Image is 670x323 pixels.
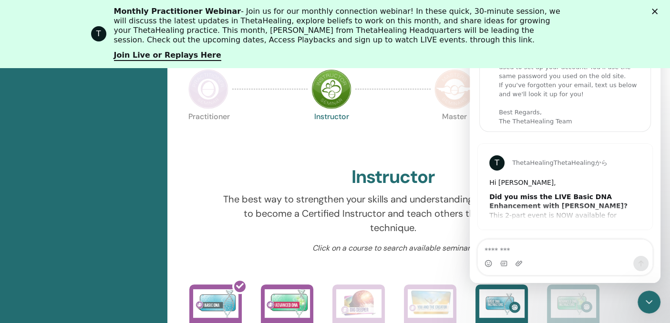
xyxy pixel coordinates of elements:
img: Master [434,69,474,109]
b: Monthly Practitioner Webinar [114,7,241,16]
div: - Join us for our monthly connection webinar! In these quick, 30-minute session, we will discuss ... [114,7,564,45]
img: Basic DNA [193,289,238,318]
img: Advanced DNA [265,289,310,318]
iframe: Intercom live chat [638,291,660,313]
h2: Instructor [351,166,435,188]
div: Profile image for ThetaHealing [91,26,106,41]
img: Basic DNA Instructors [479,289,525,318]
img: Advanced DNA Instructors [551,289,596,318]
img: Instructor [311,69,351,109]
div: クローズ [652,9,661,14]
a: Join Live or Replays Here [114,50,221,61]
img: Practitioner [188,69,228,109]
iframe: Intercom live chat [470,10,660,283]
p: The best way to strengthen your skills and understanding as a ThetaHealer® is to become a Certifi... [221,192,566,235]
p: Click on a course to search available seminars [221,242,566,254]
img: Dig Deeper [336,289,381,318]
p: Practitioner [188,113,228,153]
img: You and the Creator [408,289,453,315]
p: Instructor [311,113,351,153]
p: Master [434,113,474,153]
